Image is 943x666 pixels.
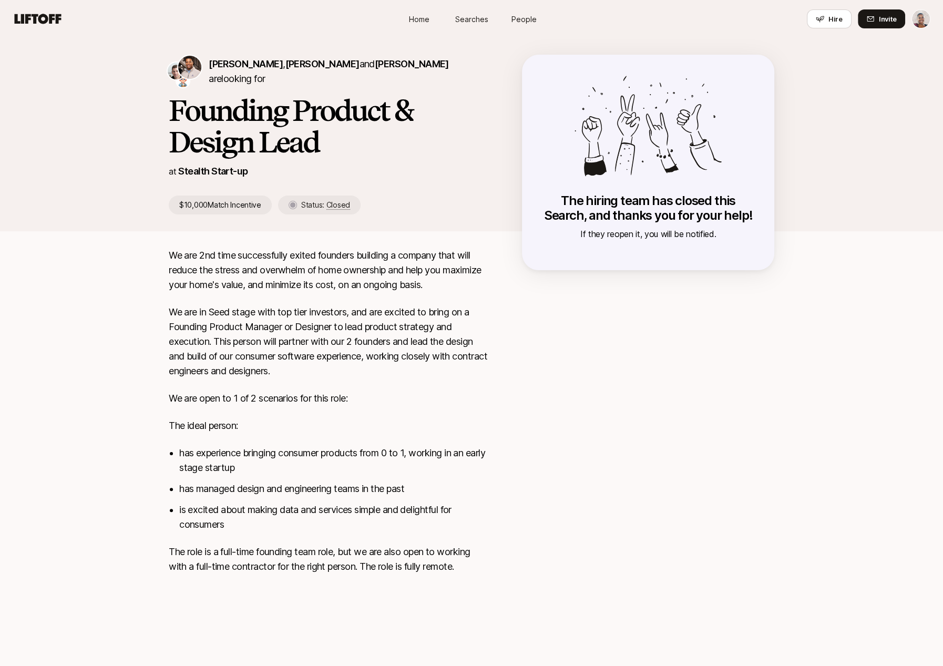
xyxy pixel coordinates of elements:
span: Closed [326,200,350,210]
span: People [511,14,537,25]
span: [PERSON_NAME] [375,58,449,69]
p: are looking for [209,57,488,86]
p: The hiring team has closed this Search, and thanks you for your help! [543,193,753,223]
a: People [498,9,550,29]
p: Status: [301,199,350,211]
p: The ideal person: [169,418,488,433]
span: [PERSON_NAME] [285,58,359,69]
span: Invite [879,14,897,24]
p: at [169,165,176,178]
li: has managed design and engineering teams in the past [179,481,488,496]
span: [PERSON_NAME] [209,58,283,69]
button: Hire [807,9,852,28]
a: Home [393,9,445,29]
p: We are 2nd time successfully exited founders building a company that will reduce the stress and o... [169,248,488,292]
li: has experience bringing consumer products from 0 to 1, working in an early stage startup [179,446,488,475]
span: , [283,58,359,69]
button: Janelle Bradley [911,9,930,28]
img: Janelle Bradley [912,10,930,28]
span: and [359,58,448,69]
p: If they reopen it, you will be notified. [543,227,753,241]
h1: Founding Product & Design Lead [169,95,488,158]
p: The role is a full-time founding team role, but we are also open to working with a full-time cont... [169,545,488,574]
p: We are open to 1 of 2 scenarios for this role: [169,391,488,406]
span: Hire [828,14,843,24]
a: Searches [445,9,498,29]
button: Invite [858,9,905,28]
p: $10,000 Match Incentive [169,196,272,214]
img: Will Boland [177,75,189,87]
span: Home [409,14,429,25]
li: is excited about making data and services simple and delightful for consumers [179,503,488,532]
p: We are in Seed stage with top tier investors, and are excited to bring on a Founding Product Mana... [169,305,488,378]
p: Stealth Start-up [178,164,248,179]
span: Searches [455,14,488,25]
img: Brian O'Malley [168,63,184,79]
img: Aaron Montgomery [178,56,201,79]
